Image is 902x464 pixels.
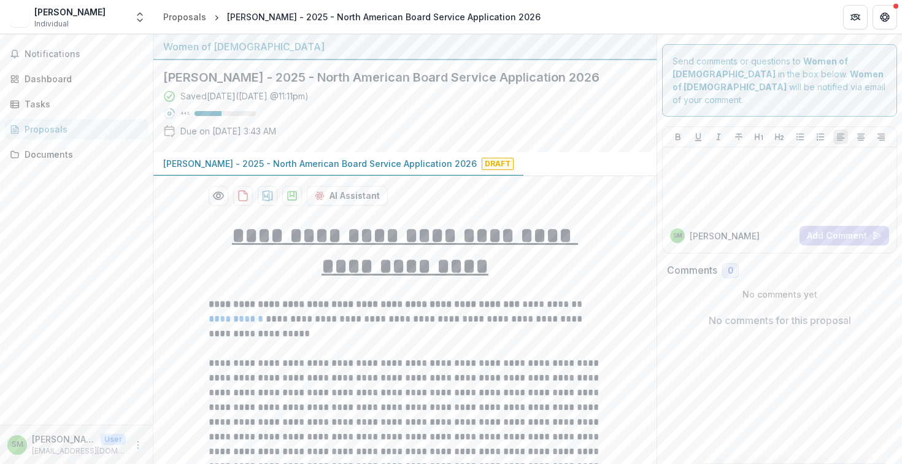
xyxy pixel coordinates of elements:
button: AI Assistant [307,186,388,206]
div: Tasks [25,98,138,110]
button: More [131,438,145,452]
button: Align Center [854,130,868,144]
button: Notifications [5,44,148,64]
p: [PERSON_NAME] [32,433,96,446]
img: Sabrina Polly Miller [10,7,29,27]
div: Women of [DEMOGRAPHIC_DATA] [163,39,647,54]
p: [EMAIL_ADDRESS][DOMAIN_NAME] [32,446,126,457]
button: Ordered List [813,130,828,144]
button: Align Left [833,130,848,144]
div: [PERSON_NAME] [34,6,106,18]
a: Proposals [158,8,211,26]
button: Underline [691,130,706,144]
span: Draft [482,158,514,170]
h2: [PERSON_NAME] - 2025 - North American Board Service Application 2026 [163,70,627,85]
a: Dashboard [5,69,148,89]
button: download-proposal [233,186,253,206]
div: Proposals [163,10,206,23]
div: Sabrina Miller [673,233,682,239]
div: Dashboard [25,72,138,85]
p: 44 % [180,109,190,118]
div: [PERSON_NAME] - 2025 - North American Board Service Application 2026 [227,10,541,23]
a: Tasks [5,94,148,114]
p: [PERSON_NAME] - 2025 - North American Board Service Application 2026 [163,157,477,170]
button: Open entity switcher [131,5,148,29]
div: Sabrina Miller [12,441,23,449]
button: Strike [731,130,746,144]
p: No comments for this proposal [709,313,851,328]
p: User [101,434,126,445]
button: Heading 2 [772,130,787,144]
a: Documents [5,144,148,164]
div: Documents [25,148,138,161]
button: Align Right [874,130,889,144]
div: Send comments or questions to in the box below. will be notified via email of your comment. [662,44,897,117]
button: Add Comment [800,226,889,246]
p: [PERSON_NAME] [690,230,760,242]
button: download-proposal [258,186,277,206]
button: download-proposal [282,186,302,206]
a: Proposals [5,119,148,139]
button: Partners [843,5,868,29]
h2: Comments [667,265,717,276]
p: No comments yet [667,288,892,301]
button: Bullet List [793,130,808,144]
nav: breadcrumb [158,8,545,26]
button: Get Help [873,5,897,29]
p: Due on [DATE] 3:43 AM [180,125,276,137]
button: Preview 867026aa-2ec9-4b97-a042-dd31994191db-0.pdf [209,186,228,206]
button: Italicize [711,130,726,144]
span: Notifications [25,49,143,60]
div: Saved [DATE] ( [DATE] @ 11:11pm ) [180,90,309,102]
span: 0 [728,266,733,276]
button: Bold [671,130,685,144]
span: Individual [34,18,69,29]
button: Heading 1 [752,130,766,144]
div: Proposals [25,123,138,136]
